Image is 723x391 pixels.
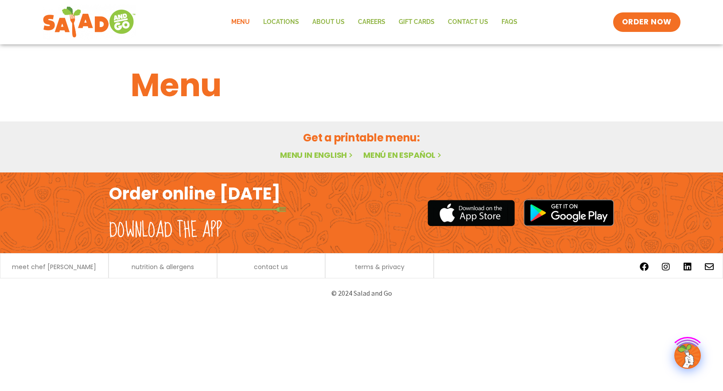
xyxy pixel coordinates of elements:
[131,61,592,109] h1: Menu
[306,12,351,32] a: About Us
[363,149,443,160] a: Menú en español
[355,264,404,270] a: terms & privacy
[131,130,592,145] h2: Get a printable menu:
[12,264,96,270] a: meet chef [PERSON_NAME]
[43,4,136,40] img: new-SAG-logo-768×292
[113,287,610,299] p: © 2024 Salad and Go
[351,12,392,32] a: Careers
[109,207,286,212] img: fork
[225,12,257,32] a: Menu
[109,183,280,204] h2: Order online [DATE]
[280,149,354,160] a: Menu in English
[524,199,614,226] img: google_play
[225,12,524,32] nav: Menu
[428,199,515,227] img: appstore
[392,12,441,32] a: GIFT CARDS
[622,17,672,27] span: ORDER NOW
[109,218,222,243] h2: Download the app
[254,264,288,270] a: contact us
[132,264,194,270] a: nutrition & allergens
[613,12,680,32] a: ORDER NOW
[441,12,495,32] a: Contact Us
[495,12,524,32] a: FAQs
[257,12,306,32] a: Locations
